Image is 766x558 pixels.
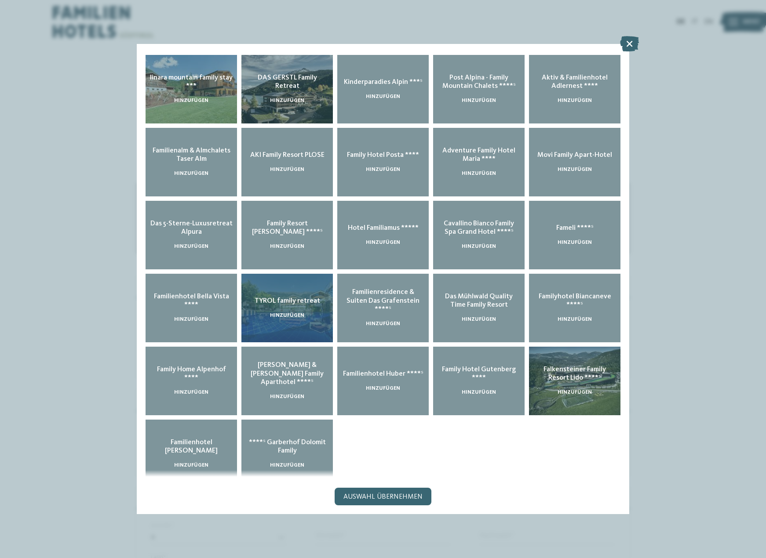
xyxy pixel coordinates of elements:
[537,152,612,159] span: Movi Family Apart-Hotel
[270,167,304,172] span: hinzufügen
[150,74,233,90] span: linara mountain family stay ***
[252,220,323,236] span: Family Resort [PERSON_NAME] ****ˢ
[558,317,592,322] span: hinzufügen
[366,240,400,245] span: hinzufügen
[153,147,230,163] span: Familienalm & Almchalets Taser Alm
[174,390,208,395] span: hinzufügen
[543,366,606,381] span: Falkensteiner Family Resort Lido ****ˢ
[462,317,496,322] span: hinzufügen
[344,79,423,86] span: Kinderparadies Alpin ***ˢ
[255,297,320,304] span: TYROL family retreat
[270,313,304,318] span: hinzufügen
[366,94,400,99] span: hinzufügen
[249,439,326,454] span: ****ˢ Garberhof Dolomit Family
[366,167,400,172] span: hinzufügen
[462,171,496,176] span: hinzufügen
[270,394,304,399] span: hinzufügen
[347,289,419,312] span: Familienresidence & Suiten Das Grafenstein ****ˢ
[442,74,516,90] span: Post Alpina - Family Mountain Chalets ****ˢ
[539,293,611,308] span: Familyhotel Biancaneve ****ˢ
[462,244,496,249] span: hinzufügen
[343,493,423,500] span: Auswahl übernehmen
[174,463,208,468] span: hinzufügen
[174,317,208,322] span: hinzufügen
[150,220,233,236] span: Das 5-Sterne-Luxusretreat Alpura
[558,98,592,103] span: hinzufügen
[250,152,325,159] span: AKI Family Resort PLOSE
[445,293,513,308] span: Das Mühlwald Quality Time Family Resort
[462,390,496,395] span: hinzufügen
[270,463,304,468] span: hinzufügen
[270,244,304,249] span: hinzufügen
[444,220,514,236] span: Cavallino Bianco Family Spa Grand Hotel ****ˢ
[366,386,400,391] span: hinzufügen
[157,366,226,381] span: Family Home Alpenhof ****
[154,293,229,308] span: Familienhotel Bella Vista ****
[343,370,423,377] span: Familienhotel Huber ****ˢ
[165,439,218,454] span: Familienhotel [PERSON_NAME]
[174,171,208,176] span: hinzufügen
[270,98,304,103] span: hinzufügen
[347,152,419,159] span: Family Hotel Posta ****
[258,74,317,90] span: DAS GERSTL Family Retreat
[542,74,608,90] span: Aktiv & Familienhotel Adlernest ****
[462,98,496,103] span: hinzufügen
[442,147,515,163] span: Adventure Family Hotel Maria ****
[558,390,592,395] span: hinzufügen
[251,362,324,385] span: [PERSON_NAME] & [PERSON_NAME] Family Aparthotel ****ˢ
[174,98,208,103] span: hinzufügen
[558,167,592,172] span: hinzufügen
[442,366,516,381] span: Family Hotel Gutenberg ****
[558,240,592,245] span: hinzufügen
[174,244,208,249] span: hinzufügen
[366,321,400,326] span: hinzufügen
